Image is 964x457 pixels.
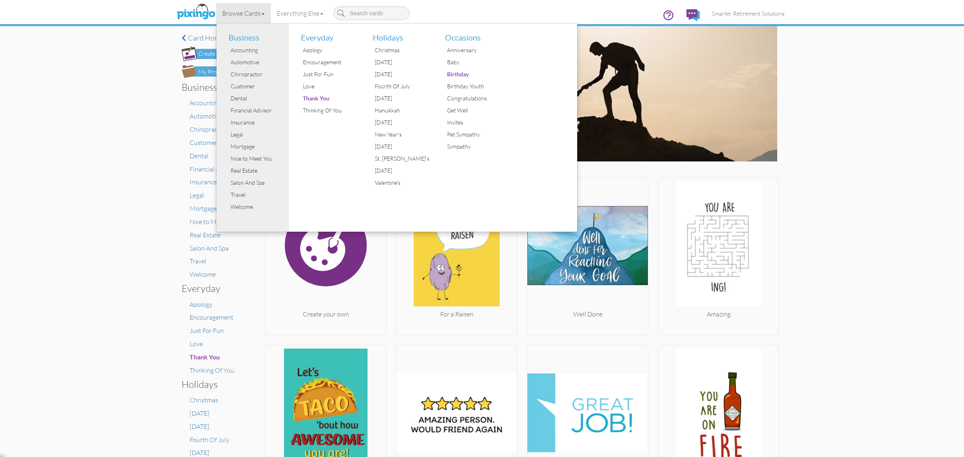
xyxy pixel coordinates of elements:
[373,141,433,153] div: [DATE]
[190,353,220,361] a: Thank You
[223,56,289,68] a: Automotive
[190,326,224,335] a: Just For Fun
[367,116,433,129] a: [DATE]
[190,313,233,321] a: Encouragement
[223,141,289,153] a: Mortgage
[175,2,217,22] img: pixingo logo
[190,178,217,186] a: Insurance
[190,270,216,278] a: Welcome
[229,189,289,201] div: Travel
[367,80,433,92] a: Fourth Of July
[190,218,237,226] a: Nice to Meet You
[445,116,505,129] div: Invites
[229,129,289,141] div: Legal
[686,9,700,21] img: comments.svg
[439,104,505,116] a: Get Well
[198,68,228,76] div: My Projects
[229,44,289,56] div: Accounting
[229,165,289,177] div: Real Estate
[439,116,505,129] a: Invites
[658,310,779,319] div: Amazing
[301,80,361,92] div: Love
[333,6,410,20] input: Search cards
[301,68,361,80] div: Just For Fun
[190,191,204,199] span: Legal
[229,92,289,104] div: Dental
[373,92,433,104] div: [DATE]
[223,201,289,213] a: Welcome
[658,181,779,310] img: 20250312-230422-6f61fa734f9c-250.jpg
[439,68,505,80] a: Birthday
[373,177,433,189] div: Valentine's
[223,44,289,56] a: Accounting
[190,300,212,308] span: Apology
[229,80,289,92] div: Customer
[445,104,505,116] div: Get Well
[712,10,784,17] span: Smarter Retirement Solutions
[190,231,221,239] a: Real Estate
[190,125,226,133] a: Chiropractor
[439,129,505,141] a: Pet Sympathy
[182,82,240,92] h3: Business
[527,310,648,319] div: Well Done
[223,24,289,45] li: Business
[373,104,433,116] div: Hanukkah
[190,422,209,430] a: [DATE]
[373,80,433,92] div: Fourth Of July
[190,204,217,212] a: Mortgage
[439,92,505,104] a: Congratulations
[229,153,289,165] div: Nice to Meet You
[271,3,329,23] a: Everything Else
[190,449,209,457] span: [DATE]
[439,44,505,56] a: Anniversary
[373,68,433,80] div: [DATE]
[182,65,246,78] img: my-projects-button.png
[223,153,289,165] a: Nice to Meet You
[439,24,505,45] li: Occasions
[301,44,361,56] div: Apology
[445,68,505,80] div: Birthday
[223,92,289,104] a: Dental
[445,56,505,68] div: Baby
[229,116,289,129] div: Insurance
[706,3,790,24] a: Smarter Retirement Solutions
[190,244,229,252] span: Salon And Spa
[367,129,433,141] a: New Year's
[367,141,433,153] a: [DATE]
[367,165,433,177] a: [DATE]
[445,80,505,92] div: Birthday Youth
[295,56,361,68] a: Encouragement
[190,112,223,120] a: Automotive
[445,44,505,56] div: Anniversary
[190,257,206,265] span: Travel
[295,80,361,92] a: Love
[190,396,218,404] a: Christmas
[229,177,289,189] div: Salon And Spa
[445,141,505,153] div: Sympathy
[367,44,433,56] a: Christmas
[373,129,433,141] div: New Year's
[190,139,217,147] a: Customer
[373,116,433,129] div: [DATE]
[182,46,246,61] img: create-own-button.png
[367,68,433,80] a: [DATE]
[190,340,203,348] a: Love
[182,34,246,42] a: Card home
[190,409,209,417] a: [DATE]
[439,56,505,68] a: Baby
[190,152,208,160] a: Dental
[223,68,289,80] a: Chiropractor
[198,50,242,58] div: Create Your Own
[190,99,221,107] span: Accounting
